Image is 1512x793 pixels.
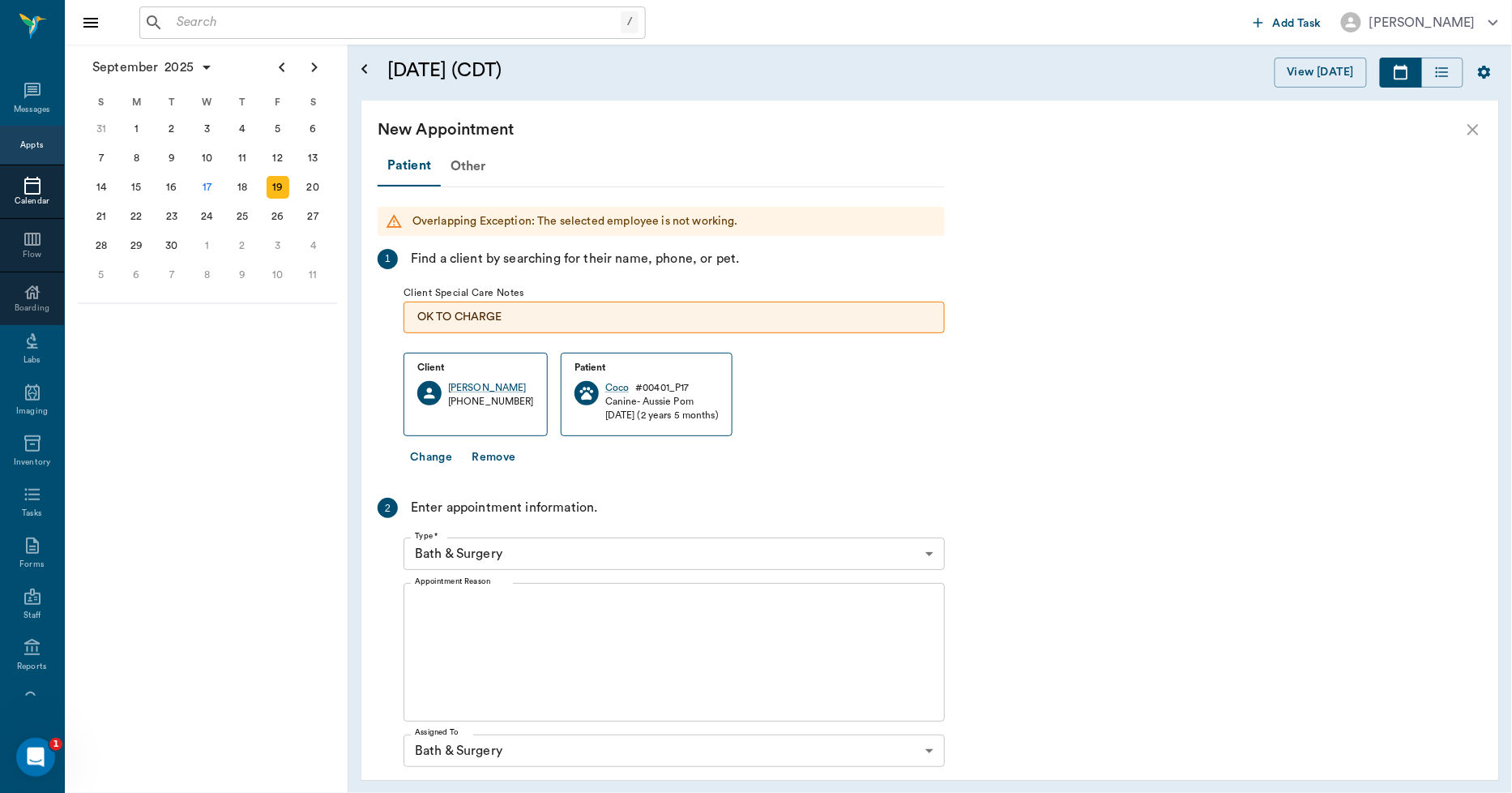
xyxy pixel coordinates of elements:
label: Type * [415,530,438,542]
div: Monday, September 22, 2025 [125,205,147,228]
div: Sunday, September 7, 2025 [90,147,113,169]
label: Assigned To [415,727,458,739]
div: [DATE] (2 years 5 months) [605,409,719,422]
button: close [1463,120,1483,139]
div: Thursday, October 2, 2025 [231,234,254,257]
div: Tuesday, September 2, 2025 [160,118,183,140]
div: Thursday, September 11, 2025 [231,147,254,169]
div: Bath & Surgery [404,735,945,767]
div: Find a client by searching for their name, phone, or pet. [411,249,740,269]
div: Inventory [14,457,50,469]
div: Staff [23,610,41,622]
div: # 00401_P17 [635,381,689,395]
p: Client [417,360,534,375]
div: Bath & Surgery [404,538,945,570]
div: W [190,90,225,114]
button: View [DATE] [1275,58,1367,88]
div: Tasks [22,508,42,520]
div: Saturday, September 20, 2025 [301,176,324,199]
div: Monday, October 6, 2025 [125,264,147,286]
p: Patient [574,360,719,375]
button: [PERSON_NAME] [1328,7,1511,37]
div: Sunday, October 5, 2025 [90,264,113,286]
div: Overlapping Exception: The selected employee is not working. [412,207,937,236]
div: T [224,90,260,114]
div: Reports [17,661,47,673]
button: Next page [298,51,331,84]
div: Canine - Aussie Pom [605,395,719,409]
div: Sunday, September 28, 2025 [90,234,113,257]
div: Sunday, September 21, 2025 [90,205,113,228]
span: Client Special Care Notes [404,288,524,298]
div: Tuesday, September 9, 2025 [160,147,183,169]
button: Change [404,443,459,473]
div: Wednesday, September 3, 2025 [196,118,219,140]
p: OK TO CHARGE [417,309,931,326]
div: Wednesday, October 1, 2025 [196,234,219,257]
div: New Appointment [378,117,1463,143]
div: Patient [378,146,441,186]
div: S [295,90,331,114]
button: Close drawer [75,6,107,39]
div: Please select a date and time before assigning a provider [404,735,945,767]
div: Wednesday, September 24, 2025 [196,205,219,228]
div: Sunday, August 31, 2025 [90,118,113,140]
div: Thursday, October 9, 2025 [231,264,254,286]
div: Friday, September 26, 2025 [267,205,289,228]
a: [PERSON_NAME] [448,381,534,395]
div: Tuesday, September 16, 2025 [160,176,183,199]
div: Enter appointment information. [411,498,598,518]
div: Saturday, September 27, 2025 [301,205,324,228]
div: Thursday, September 25, 2025 [231,205,254,228]
div: 1 [378,249,398,269]
div: [PERSON_NAME] [1369,13,1476,32]
input: Search [170,11,621,34]
button: Previous page [266,51,298,84]
button: September2025 [84,51,221,84]
div: Wednesday, October 8, 2025 [196,264,219,286]
div: Thursday, September 18, 2025 [231,176,254,199]
div: [PHONE_NUMBER] [448,395,534,409]
div: Tuesday, September 23, 2025 [160,205,183,228]
div: Today, Wednesday, September 17, 2025 [196,176,219,199]
div: Messages [14,104,51,116]
div: Saturday, September 13, 2025 [301,147,324,169]
iframe: Intercom live chat [16,738,55,777]
div: Saturday, September 6, 2025 [301,118,324,140]
h5: [DATE] (CDT) [387,58,813,84]
div: Friday, October 10, 2025 [267,264,289,286]
div: Monday, September 29, 2025 [125,234,147,257]
div: F [260,90,296,114]
div: Monday, September 8, 2025 [125,147,147,169]
div: Saturday, October 11, 2025 [301,264,324,286]
div: Friday, October 3, 2025 [267,234,289,257]
div: T [154,90,190,114]
div: 2 [378,498,398,518]
span: 1 [49,738,62,751]
div: Thursday, September 4, 2025 [231,118,254,140]
div: Friday, September 12, 2025 [267,147,289,169]
button: Open calendar [355,38,374,101]
span: 2025 [161,56,197,79]
a: Coco [605,381,630,395]
div: Sunday, September 14, 2025 [90,176,113,199]
span: September [89,56,161,79]
div: Other [441,147,496,186]
div: / [621,11,639,33]
div: Tuesday, October 7, 2025 [160,264,183,286]
div: Wednesday, September 10, 2025 [196,147,219,169]
div: Labs [23,354,41,366]
div: Friday, September 5, 2025 [267,118,289,140]
div: M [119,90,155,114]
div: Monday, September 1, 2025 [125,118,147,140]
div: S [83,90,119,114]
div: Friday, September 19, 2025 [267,176,289,199]
button: Add Task [1247,7,1328,37]
div: Forms [19,559,44,571]
div: Imaging [16,405,48,418]
div: Monday, September 15, 2025 [125,176,147,199]
label: Appointment Reason [415,576,490,587]
div: Saturday, October 4, 2025 [301,234,324,257]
